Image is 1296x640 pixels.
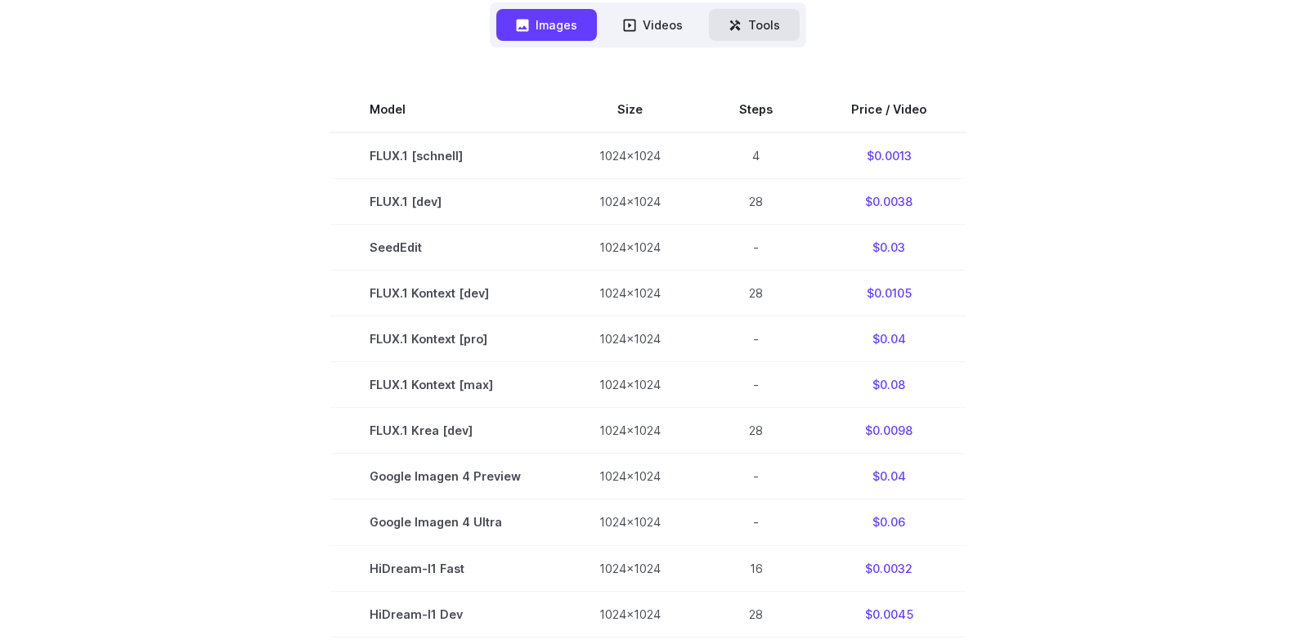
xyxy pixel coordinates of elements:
[560,591,700,637] td: 1024x1024
[700,316,812,362] td: -
[700,225,812,271] td: -
[812,362,966,408] td: $0.08
[700,454,812,499] td: -
[700,179,812,225] td: 28
[812,271,966,316] td: $0.0105
[700,362,812,408] td: -
[330,408,560,454] td: FLUX.1 Krea [dev]
[330,454,560,499] td: Google Imagen 4 Preview
[560,87,700,132] th: Size
[330,316,560,362] td: FLUX.1 Kontext [pro]
[700,87,812,132] th: Steps
[330,179,560,225] td: FLUX.1 [dev]
[560,271,700,316] td: 1024x1024
[812,591,966,637] td: $0.0045
[560,179,700,225] td: 1024x1024
[700,591,812,637] td: 28
[330,271,560,316] td: FLUX.1 Kontext [dev]
[330,362,560,408] td: FLUX.1 Kontext [max]
[812,499,966,545] td: $0.06
[700,408,812,454] td: 28
[700,132,812,179] td: 4
[603,9,702,41] button: Videos
[560,408,700,454] td: 1024x1024
[812,179,966,225] td: $0.0038
[560,362,700,408] td: 1024x1024
[560,316,700,362] td: 1024x1024
[330,591,560,637] td: HiDream-I1 Dev
[700,499,812,545] td: -
[812,87,966,132] th: Price / Video
[560,499,700,545] td: 1024x1024
[330,225,560,271] td: SeedEdit
[812,132,966,179] td: $0.0013
[496,9,597,41] button: Images
[330,87,560,132] th: Model
[700,545,812,591] td: 16
[812,316,966,362] td: $0.04
[560,225,700,271] td: 1024x1024
[812,225,966,271] td: $0.03
[812,454,966,499] td: $0.04
[330,499,560,545] td: Google Imagen 4 Ultra
[709,9,800,41] button: Tools
[560,545,700,591] td: 1024x1024
[560,454,700,499] td: 1024x1024
[700,271,812,316] td: 28
[330,132,560,179] td: FLUX.1 [schnell]
[560,132,700,179] td: 1024x1024
[812,545,966,591] td: $0.0032
[812,408,966,454] td: $0.0098
[330,545,560,591] td: HiDream-I1 Fast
